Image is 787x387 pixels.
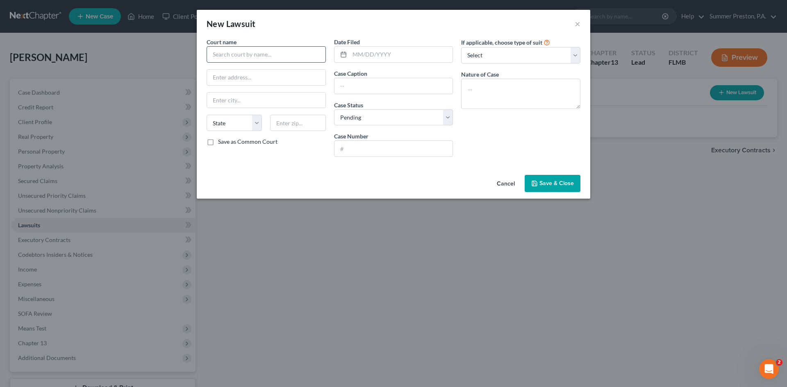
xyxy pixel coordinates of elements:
label: Save as Common Court [218,138,277,146]
input: # [334,141,453,156]
span: Save & Close [539,180,574,187]
input: Enter address... [207,70,325,85]
input: Enter zip... [270,115,325,131]
label: If applicable, choose type of suit [461,38,542,47]
label: Nature of Case [461,70,499,79]
span: Lawsuit [226,19,256,29]
span: Court name [207,38,237,45]
button: Save & Close [525,175,580,192]
input: Search court by name... [207,46,326,63]
button: Cancel [490,176,521,192]
iframe: Intercom live chat [759,359,779,379]
button: × [575,19,580,29]
input: Enter city... [207,93,325,108]
input: -- [334,78,453,94]
span: Case Status [334,102,363,109]
span: 2 [776,359,782,366]
label: Case Number [334,132,368,140]
span: New [207,19,224,29]
label: Date Filed [334,38,360,46]
label: Case Caption [334,69,367,78]
input: MM/DD/YYYY [350,47,453,62]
